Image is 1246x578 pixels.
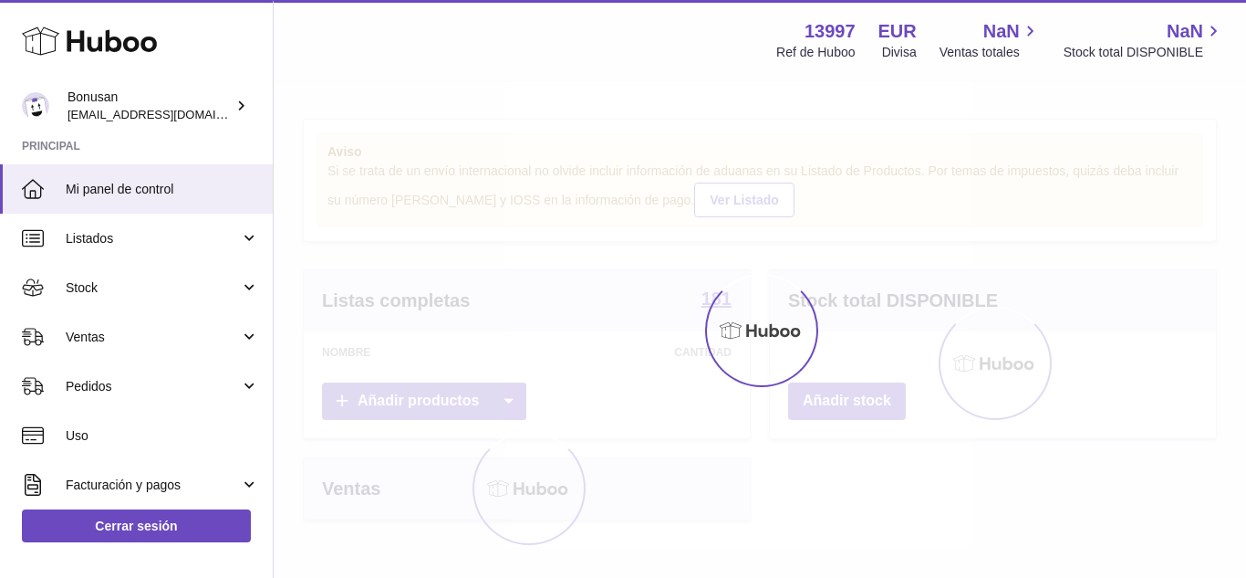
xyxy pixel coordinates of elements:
span: [EMAIL_ADDRESS][DOMAIN_NAME] [67,107,268,121]
a: NaN Ventas totales [940,19,1041,61]
span: Mi panel de control [66,181,259,198]
a: Cerrar sesión [22,510,251,542]
span: Facturación y pagos [66,477,240,494]
span: Stock total DISPONIBLE [1064,44,1224,61]
div: Bonusan [67,89,232,123]
span: Stock [66,279,240,297]
a: NaN Stock total DISPONIBLE [1064,19,1224,61]
div: Ref de Huboo [776,44,855,61]
span: Ventas [66,329,240,346]
img: info@bonusan.es [22,92,49,120]
span: Listados [66,230,240,247]
span: Pedidos [66,378,240,395]
span: Ventas totales [940,44,1041,61]
strong: 13997 [805,19,856,44]
div: Divisa [882,44,917,61]
span: NaN [1167,19,1203,44]
span: Uso [66,427,259,445]
strong: EUR [878,19,917,44]
span: NaN [983,19,1020,44]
